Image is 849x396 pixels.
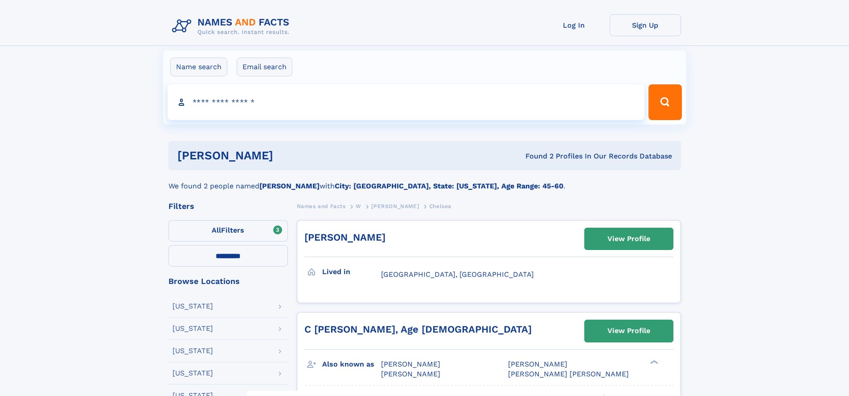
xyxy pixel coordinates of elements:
[356,203,361,209] span: W
[508,370,629,378] span: [PERSON_NAME] [PERSON_NAME]
[335,182,563,190] b: City: [GEOGRAPHIC_DATA], State: [US_STATE], Age Range: 45-60
[304,324,532,335] a: C [PERSON_NAME], Age [DEMOGRAPHIC_DATA]
[168,202,288,210] div: Filters
[508,360,567,368] span: [PERSON_NAME]
[399,151,672,161] div: Found 2 Profiles In Our Records Database
[381,360,440,368] span: [PERSON_NAME]
[429,203,451,209] span: Chelsea
[381,370,440,378] span: [PERSON_NAME]
[607,229,650,249] div: View Profile
[168,220,288,242] label: Filters
[170,58,227,76] label: Name search
[648,84,681,120] button: Search Button
[538,14,610,36] a: Log In
[304,232,386,243] a: [PERSON_NAME]
[585,320,673,342] a: View Profile
[259,182,320,190] b: [PERSON_NAME]
[168,84,645,120] input: search input
[381,270,534,279] span: [GEOGRAPHIC_DATA], [GEOGRAPHIC_DATA]
[648,359,659,365] div: ❯
[172,370,213,377] div: [US_STATE]
[172,325,213,332] div: [US_STATE]
[356,200,361,212] a: W
[371,203,419,209] span: [PERSON_NAME]
[237,58,292,76] label: Email search
[168,277,288,285] div: Browse Locations
[212,226,221,234] span: All
[322,357,381,372] h3: Also known as
[610,14,681,36] a: Sign Up
[371,200,419,212] a: [PERSON_NAME]
[177,150,399,161] h1: [PERSON_NAME]
[168,14,297,38] img: Logo Names and Facts
[168,170,681,192] div: We found 2 people named with .
[322,264,381,279] h3: Lived in
[172,303,213,310] div: [US_STATE]
[607,321,650,341] div: View Profile
[585,228,673,250] a: View Profile
[172,347,213,354] div: [US_STATE]
[297,200,346,212] a: Names and Facts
